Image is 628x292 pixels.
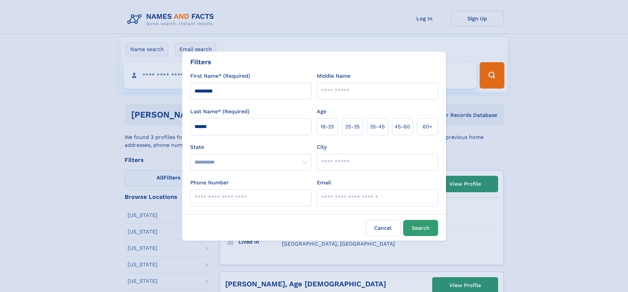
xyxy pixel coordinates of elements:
label: Phone Number [190,179,229,187]
label: First Name* (Required) [190,72,250,80]
label: Middle Name [317,72,350,80]
span: 25‑35 [345,123,360,131]
label: City [317,143,327,151]
label: Email [317,179,331,187]
span: 18‑25 [320,123,334,131]
label: State [190,143,312,151]
label: Last Name* (Required) [190,108,250,116]
span: 35‑45 [370,123,385,131]
span: 60+ [423,123,433,131]
span: 45‑60 [395,123,410,131]
label: Age [317,108,326,116]
div: Filters [190,57,211,67]
button: Search [403,220,438,236]
label: Cancel [366,220,401,236]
